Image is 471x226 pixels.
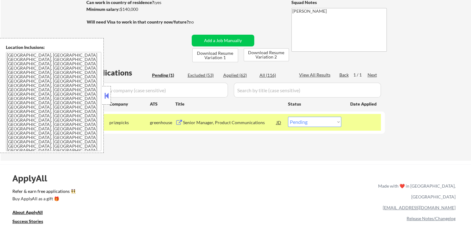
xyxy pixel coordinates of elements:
[150,101,175,107] div: ATS
[150,120,175,126] div: greenhouse
[12,196,74,203] a: Buy ApplyAll as a gift 🎁
[152,72,183,78] div: Pending (1)
[353,72,368,78] div: 1 / 1
[350,101,377,107] div: Date Applied
[12,209,51,217] a: About ApplyAll
[175,101,282,107] div: Title
[376,180,456,202] div: Made with ❤️ in [GEOGRAPHIC_DATA], [GEOGRAPHIC_DATA]
[276,117,282,128] div: JD
[109,101,150,107] div: Company
[12,210,43,215] u: About ApplyAll
[12,173,54,184] div: ApplyAll
[188,72,219,78] div: Excluded (53)
[89,83,228,98] input: Search by company (case sensitive)
[12,219,43,224] u: Success Stories
[223,72,254,78] div: Applied (62)
[12,189,249,196] a: Refer & earn free applications 👯‍♀️
[299,72,332,78] div: View All Results
[109,120,150,126] div: prizepicks
[12,218,51,226] a: Success Stories
[189,19,207,25] div: no
[89,69,150,76] div: Applications
[339,72,349,78] div: Back
[234,83,381,98] input: Search by title (case sensitive)
[244,48,289,61] button: Download Resume Variation 2
[12,197,74,201] div: Buy ApplyAll as a gift 🎁
[183,120,277,126] div: Senior Manager, Product Communications
[192,48,238,62] button: Download Resume Variation 1
[368,72,377,78] div: Next
[407,216,456,221] a: Release Notes/Changelog
[288,98,341,109] div: Status
[87,19,190,24] strong: Will need Visa to work in that country now/future?:
[86,6,190,12] div: $140,000
[383,205,456,210] a: [EMAIL_ADDRESS][DOMAIN_NAME]
[192,35,254,46] button: Add a Job Manually
[6,44,101,50] div: Location Inclusions:
[259,72,290,78] div: All (116)
[86,7,120,12] strong: Minimum salary:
